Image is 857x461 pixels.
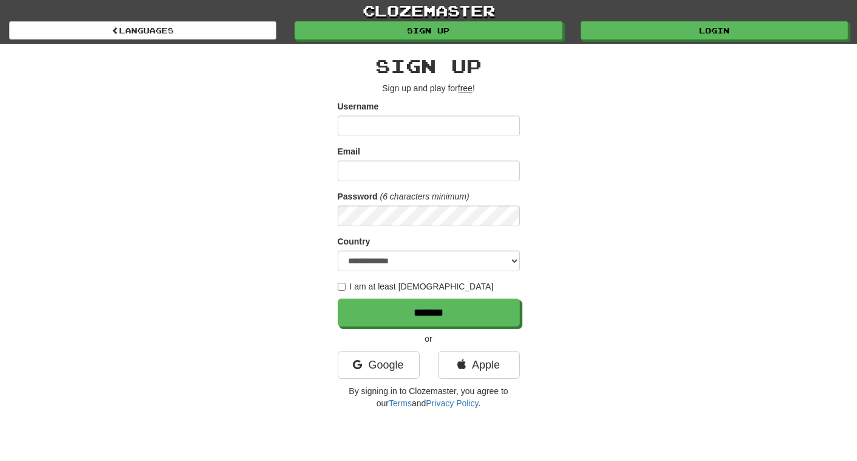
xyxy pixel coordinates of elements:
[581,21,848,40] a: Login
[338,351,420,379] a: Google
[9,21,276,40] a: Languages
[458,83,473,93] u: free
[338,82,520,94] p: Sign up and play for !
[338,280,494,293] label: I am at least [DEMOGRAPHIC_DATA]
[338,235,370,248] label: Country
[338,100,379,113] label: Username
[338,283,346,291] input: I am at least [DEMOGRAPHIC_DATA]
[295,21,562,40] a: Sign up
[338,385,520,409] p: By signing in to Clozemaster, you agree to our and .
[438,351,520,379] a: Apple
[338,145,360,158] label: Email
[426,398,478,408] a: Privacy Policy
[338,333,520,345] p: or
[338,56,520,76] h2: Sign up
[380,192,469,201] em: (6 characters minimum)
[389,398,412,408] a: Terms
[338,190,378,203] label: Password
